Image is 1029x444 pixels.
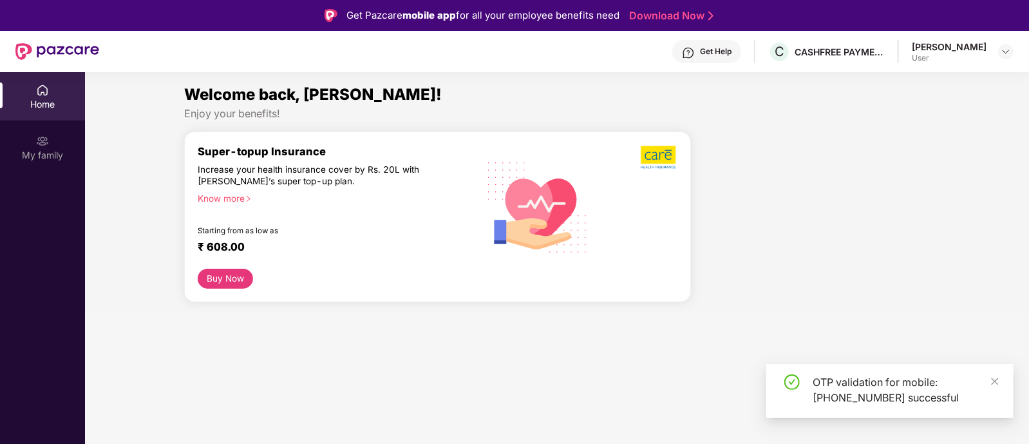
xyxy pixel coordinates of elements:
span: check-circle [784,374,800,390]
div: CASHFREE PAYMENTS INDIA PVT. LTD. [795,46,885,58]
button: Buy Now [198,269,252,289]
img: New Pazcare Logo [15,43,99,60]
img: svg+xml;base64,PHN2ZyBpZD0iSG9tZSIgeG1sbnM9Imh0dHA6Ly93d3cudzMub3JnLzIwMDAvc3ZnIiB3aWR0aD0iMjAiIG... [36,84,49,97]
a: Download Now [629,9,710,23]
div: Increase your health insurance cover by Rs. 20L with [PERSON_NAME]’s super top-up plan. [198,164,422,187]
div: ₹ 608.00 [198,240,464,256]
div: [PERSON_NAME] [912,41,987,53]
div: Super-topup Insurance [198,145,477,158]
span: right [245,195,252,202]
span: Welcome back, [PERSON_NAME]! [184,85,442,104]
div: User [912,53,987,63]
div: Starting from as low as [198,226,422,235]
img: Logo [325,9,337,22]
img: svg+xml;base64,PHN2ZyBpZD0iSGVscC0zMngzMiIgeG1sbnM9Imh0dHA6Ly93d3cudzMub3JnLzIwMDAvc3ZnIiB3aWR0aD... [682,46,695,59]
div: Get Help [700,46,732,57]
img: b5dec4f62d2307b9de63beb79f102df3.png [641,145,677,169]
span: close [990,377,999,386]
img: svg+xml;base64,PHN2ZyBpZD0iRHJvcGRvd24tMzJ4MzIiIHhtbG5zPSJodHRwOi8vd3d3LnczLm9yZy8yMDAwL3N2ZyIgd2... [1001,46,1011,57]
div: Get Pazcare for all your employee benefits need [346,8,619,23]
strong: mobile app [402,9,456,21]
div: OTP validation for mobile: [PHONE_NUMBER] successful [813,374,998,405]
span: C [775,44,784,59]
img: svg+xml;base64,PHN2ZyB3aWR0aD0iMjAiIGhlaWdodD0iMjAiIHZpZXdCb3g9IjAgMCAyMCAyMCIgZmlsbD0ibm9uZSIgeG... [36,135,49,148]
div: Enjoy your benefits! [184,107,929,121]
img: svg+xml;base64,PHN2ZyB4bWxucz0iaHR0cDovL3d3dy53My5vcmcvMjAwMC9zdmciIHhtbG5zOnhsaW5rPSJodHRwOi8vd3... [478,146,598,267]
div: Know more [198,193,469,202]
img: Stroke [708,9,713,23]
